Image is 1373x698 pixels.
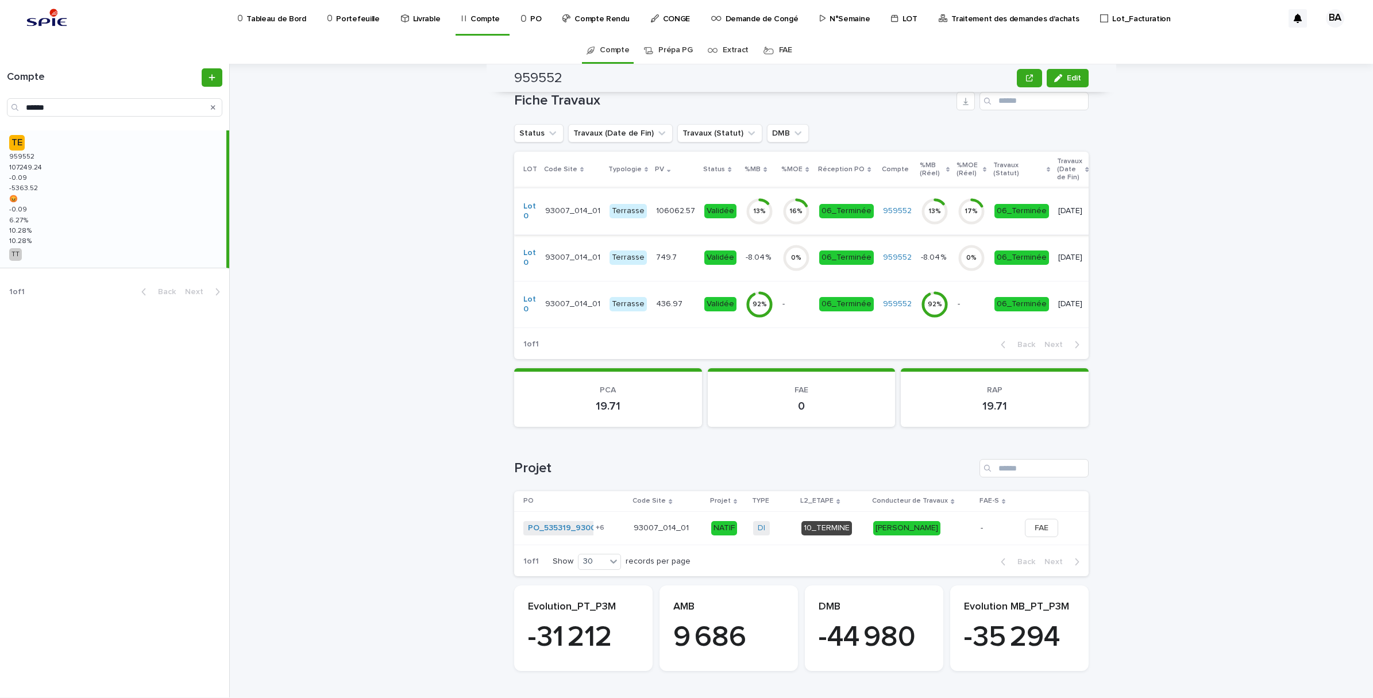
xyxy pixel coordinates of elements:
p: 10.28 % [9,225,34,235]
a: 959552 [883,253,912,263]
button: Next [1040,340,1089,350]
input: Search [979,92,1089,110]
a: FAE [779,37,792,64]
a: Lot 0 [523,248,536,268]
p: -35 294 [964,620,1075,655]
h1: Fiche Travaux [514,92,952,109]
p: [DATE] [1058,206,1087,216]
span: Next [1044,341,1070,349]
div: 0 % [958,254,985,262]
a: Lot 0 [523,295,536,314]
p: PO [523,495,534,507]
p: Travaux (Date de Fin) [1057,155,1082,184]
p: Status [703,163,725,176]
span: Next [185,288,210,296]
p: Travaux (Statut) [993,159,1044,180]
a: DI [758,523,765,533]
p: 107249.24 [9,161,44,172]
span: RAP [987,386,1002,394]
div: 06_Terminée [819,204,874,218]
div: 0 % [782,254,810,262]
p: LOT [523,163,537,176]
button: Next [1040,557,1089,567]
button: Travaux (Statut) [677,124,762,142]
div: TT [9,248,22,261]
button: Travaux (Date de Fin) [568,124,673,142]
input: Search [979,459,1089,477]
p: Typologie [608,163,642,176]
p: Code Site [632,495,666,507]
p: Code Site [544,163,577,176]
p: Evolution_PT_P3M [528,601,639,614]
span: FAE [1035,522,1048,534]
p: 93007_014_01 [634,521,691,533]
span: Back [1011,341,1035,349]
p: Compte [882,163,909,176]
div: BA [1326,9,1344,28]
div: 06_Terminée [994,204,1049,218]
p: 😡 [9,193,20,203]
p: %MB [745,163,761,176]
button: Back [992,340,1040,350]
h1: Projet [514,460,975,477]
p: [DATE] [1058,299,1087,309]
span: Back [1011,558,1035,566]
div: 06_Terminée [994,250,1049,265]
p: 436.97 [656,297,685,309]
p: records per page [626,557,691,566]
div: 06_Terminée [819,250,874,265]
p: -31 212 [528,620,639,655]
p: Conducteur de Travaux [872,495,948,507]
p: -0.09 [9,203,29,214]
button: Back [132,287,180,297]
p: 959552 [9,151,37,161]
p: %MB (Réel) [920,159,943,180]
p: L2_ETAPE [800,495,834,507]
p: 749.7 [656,250,679,263]
div: 92 % [746,300,773,308]
div: Validée [704,204,736,218]
p: TYPE [752,495,769,507]
p: Evolution MB_PT_P3M [964,601,1075,614]
span: PCA [600,386,616,394]
input: Search [7,98,222,117]
div: Terrasse [610,204,647,218]
span: Back [151,288,176,296]
p: - [782,297,787,309]
tr: PO_535319_93007_014_01_928620 +693007_014_0193007_014_01 NATIFDI 10_TERMINE[PERSON_NAME]-- FAE [514,511,1089,545]
div: 17 % [958,207,985,215]
p: Show [553,557,573,566]
div: Terrasse [610,297,647,311]
button: Edit [1047,69,1089,87]
p: %MOE [781,163,803,176]
p: 19.71 [915,399,1075,413]
p: Projet [710,495,731,507]
p: 106062.57 [656,204,697,216]
div: TE [9,135,25,151]
div: Validée [704,297,736,311]
button: Status [514,124,564,142]
div: 30 [578,556,606,568]
p: 1 of 1 [514,330,548,358]
p: - [981,521,985,533]
a: Lot 0 [523,202,536,221]
p: -44 980 [819,620,930,655]
p: 9 686 [673,620,784,655]
a: 959552 [883,299,912,309]
p: 1 of 1 [514,547,548,576]
h2: 959552 [514,70,562,87]
p: DMB [819,601,930,614]
div: 06_Terminée [819,297,874,311]
p: [DATE] [1058,253,1087,263]
p: -0.09 [9,172,29,182]
a: Prépa PG [658,37,693,64]
p: 93007_014_01 [545,204,603,216]
img: svstPd6MQfCT1uX1QGkG [23,7,71,30]
button: FAE [1025,519,1058,537]
div: Terrasse [610,250,647,265]
div: 13 % [921,207,948,215]
span: Next [1044,558,1070,566]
